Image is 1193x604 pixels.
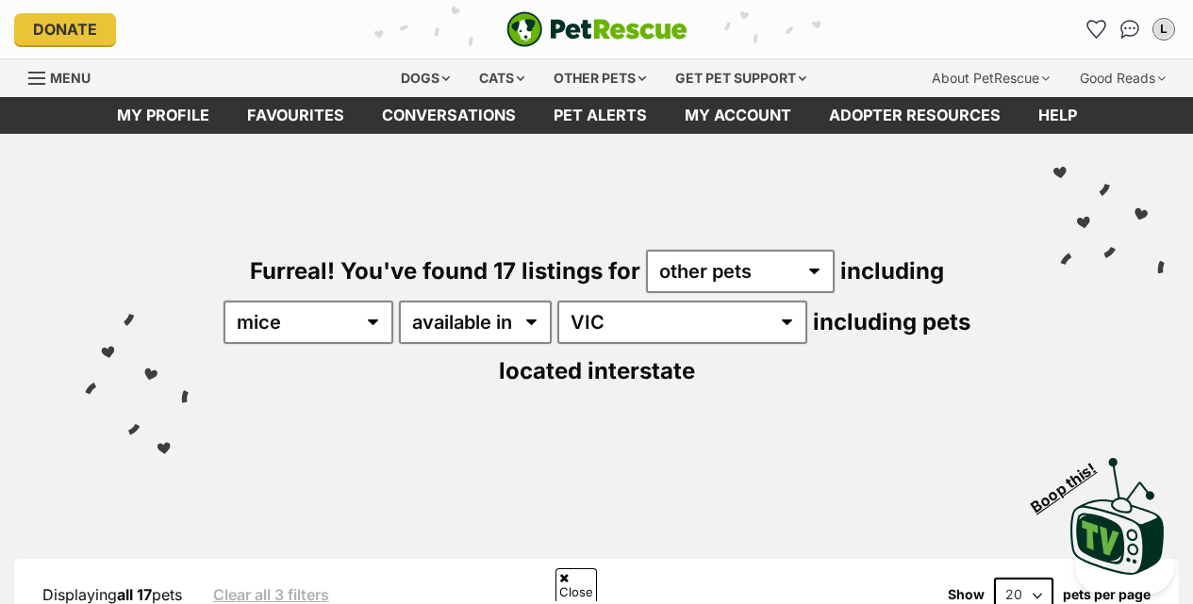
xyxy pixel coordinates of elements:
[224,257,944,335] span: including
[1075,538,1174,595] iframe: Help Scout Beacon - Open
[1081,14,1111,44] a: Favourites
[228,97,363,134] a: Favourites
[1063,587,1151,602] label: pets per page
[28,59,104,93] a: Menu
[250,257,640,285] span: Furreal! You've found 17 listings for
[540,59,659,97] div: Other pets
[1070,458,1165,575] img: PetRescue TV logo
[466,59,538,97] div: Cats
[506,11,688,47] img: logo-e224e6f780fb5917bec1dbf3a21bbac754714ae5b6737aabdf751b685950b380.svg
[1070,441,1165,579] a: Boop this!
[1154,20,1173,39] div: L
[213,586,329,603] a: Clear all 3 filters
[1028,448,1115,515] span: Boop this!
[948,587,985,602] span: Show
[506,11,688,47] a: PetRescue
[1115,14,1145,44] a: Conversations
[117,585,152,604] strong: all 17
[50,70,91,86] span: Menu
[499,308,970,384] span: including pets located interstate
[662,59,820,97] div: Get pet support
[388,59,463,97] div: Dogs
[14,13,116,45] a: Donate
[810,97,1019,134] a: Adopter resources
[535,97,666,134] a: Pet alerts
[42,585,182,604] span: Displaying pets
[1149,14,1179,44] button: My account
[555,568,597,601] span: Close
[666,97,810,134] a: My account
[98,97,228,134] a: My profile
[1067,59,1179,97] div: Good Reads
[363,97,535,134] a: conversations
[1120,20,1140,39] img: chat-41dd97257d64d25036548639549fe6c8038ab92f7586957e7f3b1b290dea8141.svg
[1081,14,1179,44] ul: Account quick links
[919,59,1063,97] div: About PetRescue
[1019,97,1096,134] a: Help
